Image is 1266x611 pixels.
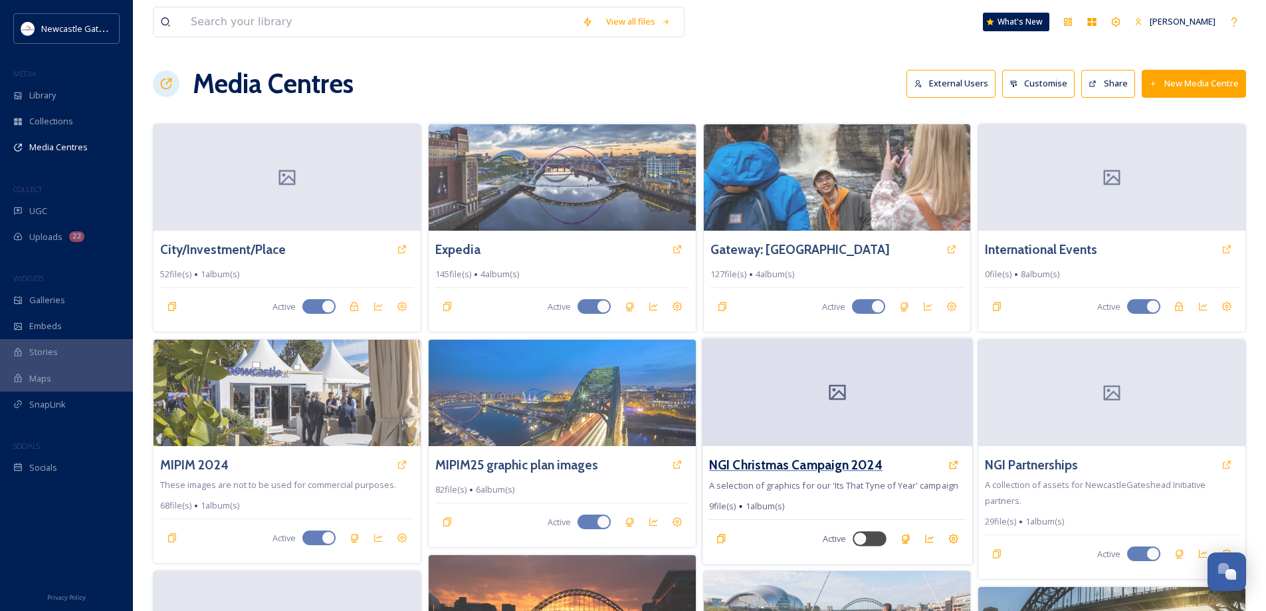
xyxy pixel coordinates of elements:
a: Customise [1002,70,1082,97]
span: Embeds [29,320,62,332]
button: Open Chat [1208,552,1246,591]
a: View all files [599,9,677,35]
span: 52 file(s) [160,268,191,281]
span: Library [29,89,56,102]
button: External Users [906,70,996,97]
span: 145 file(s) [435,268,471,281]
span: A selection of graphics for our 'Its That Tyne of Year' campaign [709,479,958,491]
button: New Media Centre [1142,70,1246,97]
img: 078%20NGI%20Gateway%20Durham.JPG [704,124,971,231]
span: Uploads [29,231,62,243]
span: Media Centres [29,141,88,154]
span: 4 album(s) [756,268,794,281]
img: IN_MIPIM_DAY1_087.jpg [154,340,421,446]
span: Collections [29,115,73,128]
span: [PERSON_NAME] [1150,15,1215,27]
span: 68 file(s) [160,499,191,512]
span: Maps [29,372,51,385]
img: 30914266242_cd5ccba595_o.jpg [429,124,696,231]
span: UGC [29,205,47,217]
span: 8 album(s) [1021,268,1059,281]
div: 22 [69,231,84,242]
span: SOCIALS [13,441,40,451]
span: 9 file(s) [709,500,736,513]
a: External Users [906,70,1002,97]
span: 127 file(s) [710,268,746,281]
h1: Media Centres [193,64,354,104]
span: Active [272,301,296,313]
span: 1 album(s) [201,268,239,281]
span: 1 album(s) [1025,515,1064,528]
span: 82 file(s) [435,483,467,496]
span: 0 file(s) [985,268,1011,281]
button: Customise [1002,70,1075,97]
img: DqD9wEUd_400x400.jpg [21,22,35,35]
a: What's New [983,13,1049,31]
a: International Events [985,240,1097,259]
span: Active [822,533,845,545]
span: COLLECT [13,184,42,194]
span: These images are not to be used for commercial purposes. [160,479,396,491]
span: A collection of assets for NewcastleGateshead Initiative partners. [985,479,1206,507]
span: Active [548,516,571,529]
span: Galleries [29,294,65,306]
a: NGI Partnerships [985,455,1078,475]
img: Tyne%20Bridge%20at%20dusk%200015.jpg [429,340,696,446]
span: Active [272,532,296,545]
span: Active [1097,301,1120,313]
button: Share [1081,70,1135,97]
span: SnapLink [29,398,66,411]
span: Newcastle Gateshead Initiative [41,22,163,35]
span: Active [548,301,571,313]
a: NGI Christmas Campaign 2024 [709,455,883,475]
span: 29 file(s) [985,515,1016,528]
span: Stories [29,346,58,358]
a: MIPIM 2024 [160,455,229,475]
span: Active [1097,548,1120,560]
a: Expedia [435,240,480,259]
span: WIDGETS [13,273,44,283]
span: 4 album(s) [480,268,519,281]
span: 1 album(s) [745,500,784,513]
span: Active [822,301,845,313]
a: [PERSON_NAME] [1128,9,1222,35]
a: MIPIM25 graphic plan images [435,455,598,475]
span: Socials [29,461,57,474]
span: 1 album(s) [201,499,239,512]
a: Gateway: [GEOGRAPHIC_DATA] [710,240,890,259]
span: MEDIA [13,68,37,78]
a: Privacy Policy [47,588,86,604]
span: Privacy Policy [47,593,86,602]
span: 6 album(s) [476,483,514,496]
input: Search your library [184,7,576,37]
a: City/Investment/Place [160,240,286,259]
